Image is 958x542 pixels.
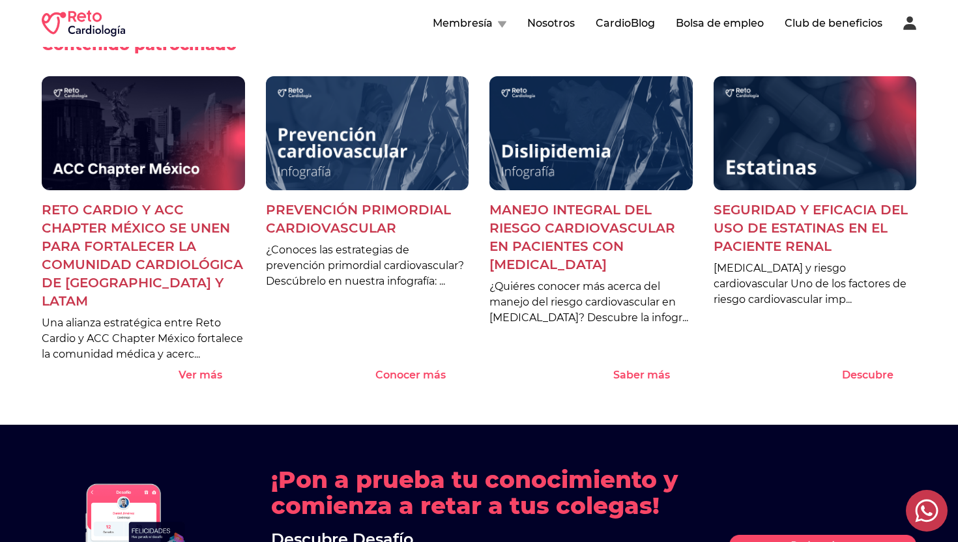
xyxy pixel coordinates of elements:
p: Descubre [842,367,893,383]
p: Saber más [613,367,670,383]
p: Una alianza estratégica entre Reto Cardio y ACC Chapter México fortalece la comunidad médica y ac... [42,315,245,362]
p: Ver más [179,367,222,383]
img: Reto Cardio y ACC Chapter México se unen para fortalecer la comunidad cardiológica de México y LATAM [42,76,245,190]
p: ¿Quiéres conocer más acerca del manejo del riesgo cardiovascular en [MEDICAL_DATA]? Descubre la i... [489,279,693,326]
img: Seguridad y eficacia del uso de estatinas en el paciente renal [714,76,917,190]
button: Bolsa de empleo [676,16,764,31]
a: Manejo integral del riesgo cardiovascular en pacientes con dislipidemiaManejo integral del riesgo... [489,76,693,383]
a: Reto Cardio y ACC Chapter México se unen para fortalecer la comunidad cardiológica de México y LA... [42,76,245,383]
p: Conocer más [375,367,446,383]
button: Membresía [433,16,506,31]
button: Descubre [842,367,916,383]
button: Nosotros [527,16,575,31]
p: Manejo integral del riesgo cardiovascular en pacientes con [MEDICAL_DATA] [489,201,693,274]
p: ¿Conoces las estrategias de prevención primordial cardiovascular? Descúbrelo en nuestra infografí... [266,242,469,289]
img: Manejo integral del riesgo cardiovascular en pacientes con dislipidemia [489,76,693,190]
button: Saber más [613,367,693,383]
button: Club de beneficios [785,16,882,31]
button: Conocer más [375,367,469,383]
button: CardioBlog [596,16,655,31]
img: RETO Cardio Logo [42,10,125,36]
a: Prevención primordial cardiovascularPrevención primordial cardiovascular¿Conoces las estrategias ... [266,76,469,383]
p: Reto Cardio y ACC Chapter México se unen para fortalecer la comunidad cardiológica de [GEOGRAPHIC... [42,201,245,310]
a: Seguridad y eficacia del uso de estatinas en el paciente renalSeguridad y eficacia del uso de est... [714,76,917,383]
button: Ver más [179,367,245,383]
p: [MEDICAL_DATA] y riesgo cardiovascular Uno de los factores de riesgo cardiovascular imp... [714,261,917,307]
p: Prevención primordial cardiovascular [266,201,469,237]
h2: ¡Pon a prueba tu conocimiento y comienza a retar a tus colegas! [271,466,688,519]
p: Seguridad y eficacia del uso de estatinas en el paciente renal [714,201,917,255]
img: Prevención primordial cardiovascular [266,76,469,190]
